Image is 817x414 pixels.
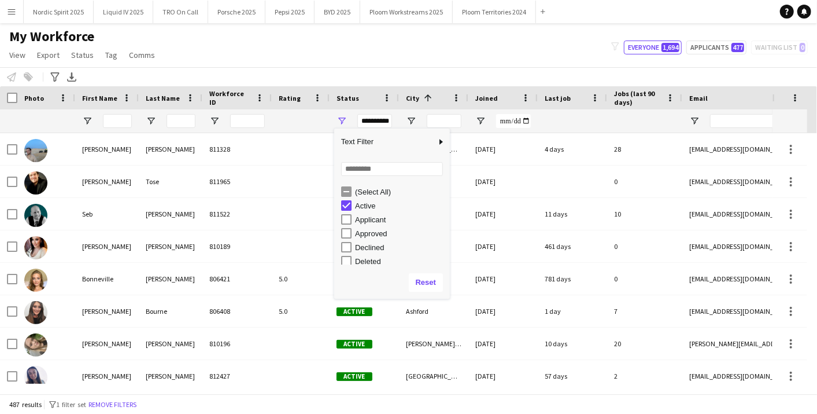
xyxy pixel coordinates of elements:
[230,114,265,128] input: Workforce ID Filter Input
[538,295,607,327] div: 1 day
[468,133,538,165] div: [DATE]
[607,295,682,327] div: 7
[75,263,139,295] div: Bonneville
[334,129,450,299] div: Column Filter
[399,328,468,360] div: [PERSON_NAME]-under-Lyne
[24,1,94,23] button: Nordic Spirit 2025
[689,116,700,126] button: Open Filter Menu
[139,198,202,230] div: [PERSON_NAME]
[9,28,94,45] span: My Workforce
[538,133,607,165] div: 4 days
[607,230,682,262] div: 0
[315,1,360,23] button: BYD 2025
[24,236,47,259] img: Lynsey Phillips
[341,162,443,176] input: Search filter values
[5,47,30,63] a: View
[624,41,682,54] button: Everyone1,694
[86,398,139,411] button: Remove filters
[538,198,607,230] div: 11 days
[139,166,202,197] div: Tose
[614,89,661,107] span: Jobs (last 90 days)
[607,166,682,197] div: 0
[32,47,64,63] a: Export
[66,47,98,63] a: Status
[24,139,47,162] img: Freddie Paley
[75,295,139,327] div: [PERSON_NAME]
[272,295,330,327] div: 5.0
[399,360,468,392] div: [GEOGRAPHIC_DATA]
[202,360,272,392] div: 812427
[409,273,443,292] button: Reset
[468,263,538,295] div: [DATE]
[355,188,446,196] div: (Select All)
[661,43,679,52] span: 1,694
[9,50,25,60] span: View
[355,201,446,210] div: Active
[124,47,160,63] a: Comms
[686,41,746,54] button: Applicants477
[731,43,744,52] span: 477
[75,230,139,262] div: [PERSON_NAME]
[139,230,202,262] div: [PERSON_NAME]
[209,116,220,126] button: Open Filter Menu
[468,360,538,392] div: [DATE]
[24,204,47,227] img: Seb Busz
[48,70,62,84] app-action-btn: Advanced filters
[139,328,202,360] div: [PERSON_NAME]
[607,328,682,360] div: 20
[82,94,117,102] span: First Name
[24,171,47,195] img: Adam Tose
[468,230,538,262] div: [DATE]
[75,133,139,165] div: [PERSON_NAME]
[607,360,682,392] div: 2
[146,116,156,126] button: Open Filter Menu
[279,94,301,102] span: Rating
[129,50,155,60] span: Comms
[355,257,446,266] div: Deleted
[208,1,265,23] button: Porsche 2025
[334,185,450,338] div: Filter List
[103,114,132,128] input: First Name Filter Input
[337,116,347,126] button: Open Filter Menu
[453,1,536,23] button: Ploom Territories 2024
[355,229,446,238] div: Approved
[538,360,607,392] div: 57 days
[475,94,498,102] span: Joined
[167,114,195,128] input: Last Name Filter Input
[355,215,446,224] div: Applicant
[75,328,139,360] div: [PERSON_NAME]
[272,263,330,295] div: 5.0
[146,94,180,102] span: Last Name
[139,133,202,165] div: [PERSON_NAME]
[406,116,416,126] button: Open Filter Menu
[607,263,682,295] div: 0
[538,230,607,262] div: 461 days
[105,50,117,60] span: Tag
[468,295,538,327] div: [DATE]
[71,50,94,60] span: Status
[337,94,359,102] span: Status
[24,269,47,292] img: Bonneville Neal
[202,198,272,230] div: 811522
[689,94,708,102] span: Email
[538,263,607,295] div: 781 days
[202,263,272,295] div: 806421
[607,198,682,230] div: 10
[496,114,531,128] input: Joined Filter Input
[545,94,571,102] span: Last job
[139,295,202,327] div: Bourne
[202,133,272,165] div: 811328
[24,94,44,102] span: Photo
[82,116,93,126] button: Open Filter Menu
[153,1,208,23] button: TRO On Call
[75,360,139,392] div: [PERSON_NAME]
[202,230,272,262] div: 810189
[139,360,202,392] div: [PERSON_NAME]
[406,94,419,102] span: City
[24,334,47,357] img: Laura Smallwood
[202,166,272,197] div: 811965
[65,70,79,84] app-action-btn: Export XLSX
[202,328,272,360] div: 810196
[202,295,272,327] div: 806408
[75,198,139,230] div: Seb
